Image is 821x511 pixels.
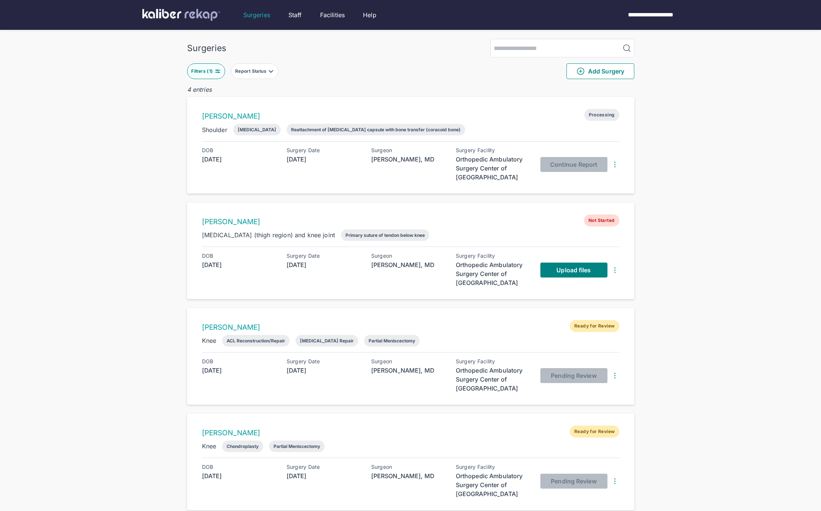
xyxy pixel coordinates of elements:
div: [PERSON_NAME], MD [371,155,446,164]
a: Surgeries [243,10,270,19]
div: Surgery Date [287,358,361,364]
div: Surgery Date [287,147,361,153]
span: Not Started [584,214,619,226]
div: Surgery Facility [456,358,530,364]
span: Continue Report [550,161,598,168]
div: [MEDICAL_DATA] Repair [300,338,354,344]
img: DotsThreeVertical.31cb0eda.svg [610,160,619,169]
button: Add Surgery [566,63,634,79]
span: Pending Review [551,477,596,485]
div: [DATE] [287,471,361,480]
div: 4 entries [187,85,634,94]
div: [DATE] [202,366,277,375]
span: Add Surgery [576,67,624,76]
span: Ready for Review [570,320,619,332]
div: Reattachment of [MEDICAL_DATA] capsule with bone transfer (coracoid bone) [291,127,461,132]
img: DotsThreeVertical.31cb0eda.svg [610,266,619,275]
div: DOB [202,358,277,364]
div: Knee [202,336,217,345]
div: Surgery Facility [456,253,530,259]
img: DotsThreeVertical.31cb0eda.svg [610,477,619,486]
button: Pending Review [540,368,607,383]
div: [DATE] [287,366,361,375]
img: MagnifyingGlass.1dc66aab.svg [622,44,631,53]
a: Help [363,10,376,19]
div: Chondroplasty [227,443,259,449]
span: Upload files [556,266,591,274]
div: Surgeon [371,147,446,153]
div: [DATE] [287,260,361,269]
div: Surgeries [187,43,226,53]
div: [PERSON_NAME], MD [371,471,446,480]
span: Processing [584,109,619,121]
div: DOB [202,147,277,153]
div: Partial Meniscectomy [274,443,320,449]
div: Surgery Facility [456,147,530,153]
div: Surgeon [371,464,446,470]
a: Facilities [320,10,345,19]
a: Staff [288,10,302,19]
a: [PERSON_NAME] [202,323,260,332]
div: ACL Reconstruction/Repair [227,338,285,344]
a: [PERSON_NAME] [202,112,260,120]
div: [MEDICAL_DATA] (thigh region) and knee joint [202,231,335,239]
div: DOB [202,464,277,470]
div: [DATE] [202,471,277,480]
img: kaliber labs logo [142,9,220,21]
button: Pending Review [540,474,607,489]
div: [MEDICAL_DATA] [238,127,276,132]
img: DotsThreeVertical.31cb0eda.svg [610,371,619,380]
div: [PERSON_NAME], MD [371,260,446,269]
div: Filters ( 1 ) [191,68,214,74]
div: Surgeon [371,253,446,259]
div: Surgeon [371,358,446,364]
button: Report Status [231,63,278,79]
div: DOB [202,253,277,259]
img: filter-caret-down-grey.b3560631.svg [268,68,274,74]
div: [PERSON_NAME], MD [371,366,446,375]
div: Surgery Date [287,464,361,470]
div: Shoulder [202,125,227,134]
div: Primary suture of tendon below knee [345,232,425,238]
div: [DATE] [202,260,277,269]
div: Surgery Facility [456,464,530,470]
img: PlusCircleGreen.5fd88d77.svg [576,67,585,76]
a: [PERSON_NAME] [202,429,260,437]
button: Filters (1) [187,63,225,79]
div: Orthopedic Ambulatory Surgery Center of [GEOGRAPHIC_DATA] [456,471,530,498]
div: Partial Meniscectomy [369,338,415,344]
div: Knee [202,442,217,451]
div: Orthopedic Ambulatory Surgery Center of [GEOGRAPHIC_DATA] [456,260,530,287]
span: Pending Review [551,372,596,379]
div: Orthopedic Ambulatory Surgery Center of [GEOGRAPHIC_DATA] [456,366,530,393]
div: [DATE] [202,155,277,164]
div: Orthopedic Ambulatory Surgery Center of [GEOGRAPHIC_DATA] [456,155,530,182]
div: Report Status [235,68,268,74]
div: [DATE] [287,155,361,164]
button: Continue Report [540,157,607,172]
a: Upload files [540,263,607,278]
img: faders-horizontal-teal.edb3eaa8.svg [215,68,221,74]
span: Ready for Review [570,426,619,438]
div: Surgery Date [287,253,361,259]
a: [PERSON_NAME] [202,217,260,226]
